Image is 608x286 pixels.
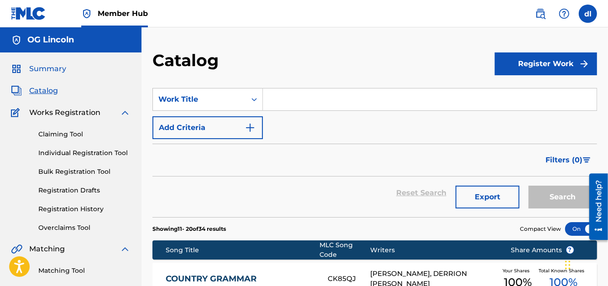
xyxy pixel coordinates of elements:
a: Individual Registration Tool [38,148,131,158]
img: expand [120,107,131,118]
img: f7272a7cc735f4ea7f67.svg [579,58,590,69]
a: Claiming Tool [38,130,131,139]
button: Export [456,186,519,208]
img: Top Rightsholder [81,8,92,19]
span: Filters ( 0 ) [545,155,582,166]
a: Bulk Registration Tool [38,167,131,177]
div: User Menu [579,5,597,23]
img: Accounts [11,35,22,46]
iframe: Chat Widget [562,242,608,286]
a: Registration History [38,204,131,214]
span: Member Hub [98,8,148,19]
a: Public Search [531,5,550,23]
img: Matching [11,244,22,255]
img: Works Registration [11,107,23,118]
a: Overclaims Tool [38,223,131,233]
div: Help [555,5,573,23]
img: Summary [11,63,22,74]
span: Catalog [29,85,58,96]
span: Summary [29,63,66,74]
span: Your Shares [503,267,533,274]
div: CK85QJ [328,274,370,284]
span: Matching [29,244,65,255]
span: Compact View [520,225,561,233]
a: Matching Tool [38,266,131,276]
a: COUNTRY GRAMMAR [166,274,315,284]
div: Drag [565,251,571,279]
div: MLC Song Code [320,240,370,260]
img: Catalog [11,85,22,96]
span: Works Registration [29,107,100,118]
div: Work Title [158,94,241,105]
a: CatalogCatalog [11,85,58,96]
span: Total Known Shares [539,267,588,274]
form: Search Form [152,88,597,217]
a: Registration Drafts [38,186,131,195]
div: Writers [370,245,497,255]
button: Add Criteria [152,116,263,139]
span: Share Amounts [511,245,574,255]
p: Showing 11 - 20 of 34 results [152,225,226,233]
img: search [535,8,546,19]
img: 9d2ae6d4665cec9f34b9.svg [245,122,256,133]
button: Filters (0) [540,149,597,172]
h2: Catalog [152,50,223,71]
iframe: Resource Center [582,170,608,243]
img: MLC Logo [11,7,46,20]
a: SummarySummary [11,63,66,74]
img: filter [583,157,591,163]
div: Song Title [166,245,320,255]
img: expand [120,244,131,255]
h5: OG Lincoln [27,35,74,45]
button: Register Work [495,52,597,75]
img: help [559,8,570,19]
